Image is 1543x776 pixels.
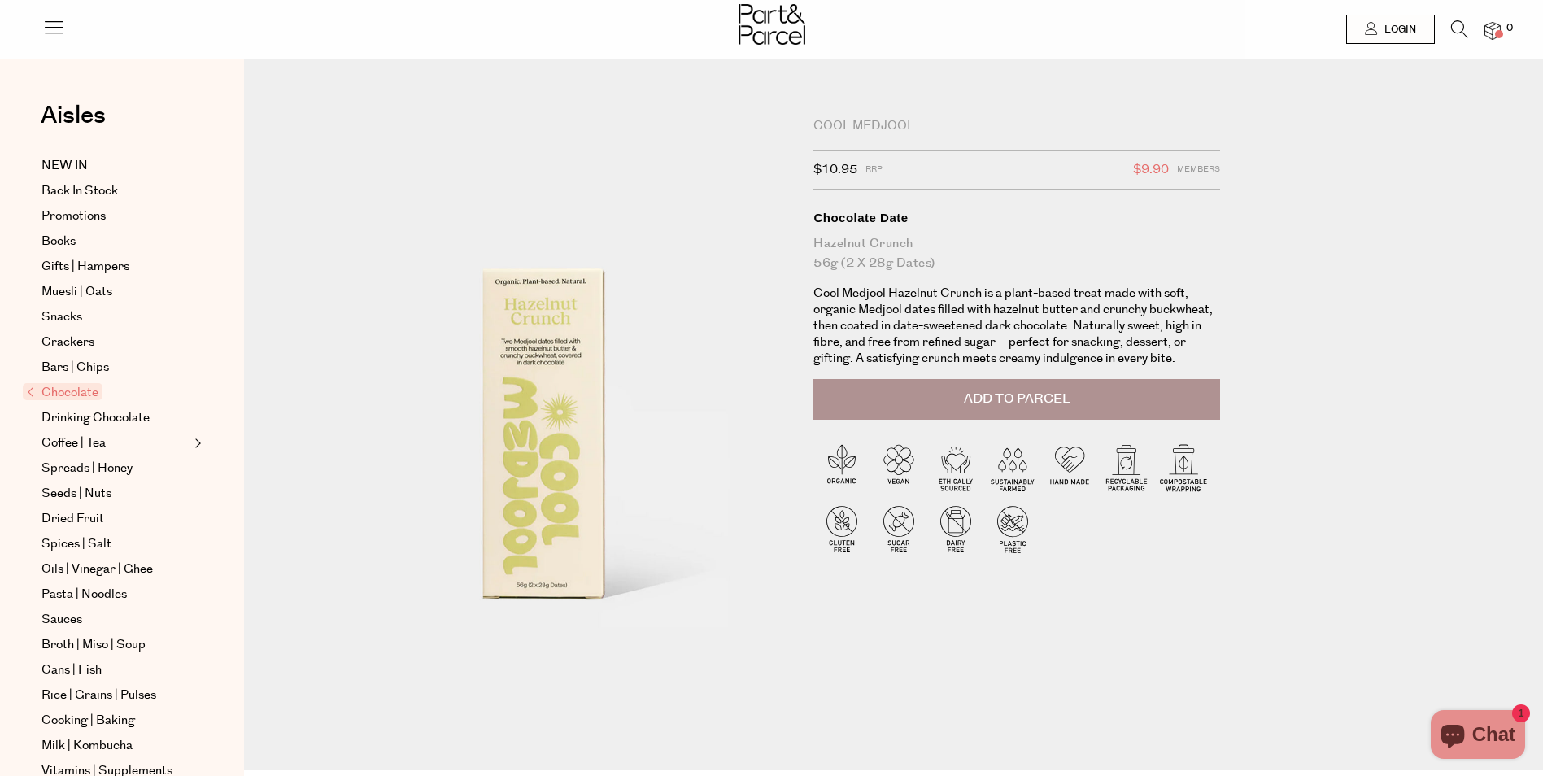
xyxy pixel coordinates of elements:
a: Login [1346,15,1435,44]
span: Sauces [41,610,82,630]
img: Part&Parcel [739,4,805,45]
a: Sauces [41,610,190,630]
a: Spreads | Honey [41,459,190,478]
a: NEW IN [41,156,190,176]
span: Bars | Chips [41,358,109,377]
div: Cool Medjool [813,118,1220,134]
span: Muesli | Oats [41,282,112,302]
span: Login [1380,23,1416,37]
span: NEW IN [41,156,88,176]
a: Crackers [41,333,190,352]
span: Cans | Fish [41,660,102,680]
span: 0 [1502,21,1517,36]
p: Cool Medjool Hazelnut Crunch is a plant-based treat made with soft, organic Medjool dates filled ... [813,286,1220,367]
a: Snacks [41,307,190,327]
span: Gifts | Hampers [41,257,129,277]
img: P_P-ICONS-Live_Bec_V11_Organic.svg [813,438,870,495]
button: Add to Parcel [813,379,1220,420]
a: Milk | Kombucha [41,736,190,756]
a: Spices | Salt [41,534,190,554]
a: Coffee | Tea [41,434,190,453]
span: Broth | Miso | Soup [41,635,146,655]
span: Spices | Salt [41,534,111,554]
span: $9.90 [1133,159,1169,181]
img: Chocolate Date [293,124,789,709]
span: Add to Parcel [964,390,1070,408]
span: Milk | Kombucha [41,736,133,756]
img: P_P-ICONS-Live_Bec_V11_Vegan.svg [870,438,927,495]
a: Pasta | Noodles [41,585,190,604]
div: Chocolate Date [813,210,1220,226]
span: Seeds | Nuts [41,484,111,504]
a: Seeds | Nuts [41,484,190,504]
span: $10.95 [813,159,857,181]
img: P_P-ICONS-Live_Bec_V11_Recyclable_Packaging.svg [1098,438,1155,495]
a: Aisles [41,103,106,144]
a: 0 [1484,22,1501,39]
a: Bars | Chips [41,358,190,377]
img: P_P-ICONS-Live_Bec_V11_Ethically_Sourced.svg [927,438,984,495]
a: Dried Fruit [41,509,190,529]
img: P_P-ICONS-Live_Bec_V11_Plastic_Free.svg [984,500,1041,557]
span: RRP [865,159,883,181]
img: P_P-ICONS-Live_Bec_V11_Handmade.svg [1041,438,1098,495]
a: Rice | Grains | Pulses [41,686,190,705]
a: Cooking | Baking [41,711,190,730]
span: Dried Fruit [41,509,104,529]
a: Chocolate [27,383,190,403]
a: Books [41,232,190,251]
span: Rice | Grains | Pulses [41,686,156,705]
span: Chocolate [23,383,102,400]
img: P_P-ICONS-Live_Bec_V11_Sugar_Free.svg [870,500,927,557]
a: Back In Stock [41,181,190,201]
img: P_P-ICONS-Live_Bec_V11_Gluten_Free.svg [813,500,870,557]
span: Books [41,232,76,251]
span: Cooking | Baking [41,711,135,730]
span: Drinking Chocolate [41,408,150,428]
img: P_P-ICONS-Live_Bec_V11_Compostable_Wrapping.svg [1155,438,1212,495]
span: Aisles [41,98,106,133]
span: Coffee | Tea [41,434,106,453]
inbox-online-store-chat: Shopify online store chat [1426,710,1530,763]
img: P_P-ICONS-Live_Bec_V11_Sustainable_Farmed.svg [984,438,1041,495]
span: Back In Stock [41,181,118,201]
button: Expand/Collapse Coffee | Tea [190,434,202,453]
a: Muesli | Oats [41,282,190,302]
a: Gifts | Hampers [41,257,190,277]
a: Broth | Miso | Soup [41,635,190,655]
span: Members [1177,159,1220,181]
span: Snacks [41,307,82,327]
a: Drinking Chocolate [41,408,190,428]
img: P_P-ICONS-Live_Bec_V11_Dairy_Free.svg [927,500,984,557]
span: Oils | Vinegar | Ghee [41,560,153,579]
span: Crackers [41,333,94,352]
span: Promotions [41,207,106,226]
a: Cans | Fish [41,660,190,680]
div: Hazelnut Crunch 56g (2 x 28g Dates) [813,234,1220,273]
span: Pasta | Noodles [41,585,127,604]
a: Promotions [41,207,190,226]
a: Oils | Vinegar | Ghee [41,560,190,579]
span: Spreads | Honey [41,459,133,478]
